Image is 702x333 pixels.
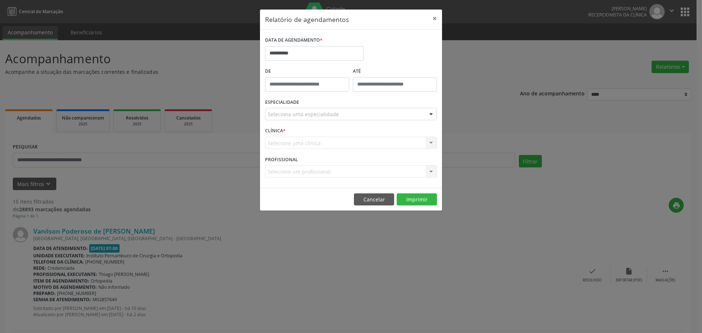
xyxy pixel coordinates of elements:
[397,193,437,206] button: Imprimir
[265,125,286,137] label: CLÍNICA
[265,66,349,77] label: De
[427,10,442,27] button: Close
[265,154,298,165] label: PROFISSIONAL
[265,97,299,108] label: ESPECIALIDADE
[265,15,349,24] h5: Relatório de agendamentos
[268,110,339,118] span: Seleciona uma especialidade
[354,193,394,206] button: Cancelar
[265,35,322,46] label: DATA DE AGENDAMENTO
[353,66,437,77] label: ATÉ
